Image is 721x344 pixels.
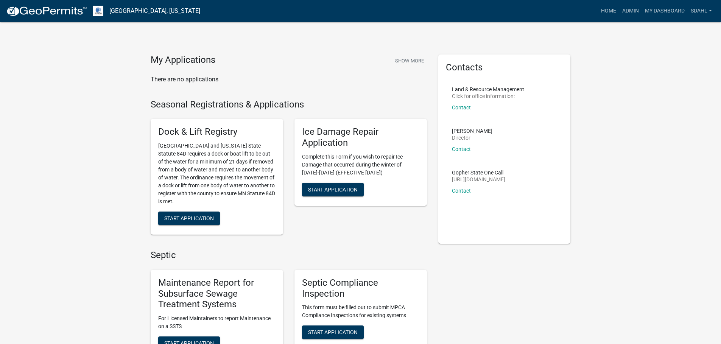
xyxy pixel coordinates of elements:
h5: Maintenance Report for Subsurface Sewage Treatment Systems [158,277,276,310]
a: sdahl [688,4,715,18]
p: Click for office information: [452,93,524,99]
p: Land & Resource Management [452,87,524,92]
p: There are no applications [151,75,427,84]
p: This form must be filled out to submit MPCA Compliance Inspections for existing systems [302,304,419,319]
a: Contact [452,104,471,111]
button: Start Application [302,325,364,339]
button: Start Application [302,183,364,196]
a: Home [598,4,619,18]
a: Contact [452,146,471,152]
p: For Licensed Maintainers to report Maintenance on a SSTS [158,314,276,330]
p: Gopher State One Call [452,170,505,175]
a: [GEOGRAPHIC_DATA], [US_STATE] [109,5,200,17]
h5: Contacts [446,62,563,73]
img: Otter Tail County, Minnesota [93,6,103,16]
span: Start Application [164,215,214,221]
button: Start Application [158,212,220,225]
p: [PERSON_NAME] [452,128,492,134]
a: Admin [619,4,642,18]
h4: My Applications [151,54,215,66]
p: Director [452,135,492,140]
button: Show More [392,54,427,67]
h5: Ice Damage Repair Application [302,126,419,148]
p: [GEOGRAPHIC_DATA] and [US_STATE] State Statute 84D requires a dock or boat lift to be out of the ... [158,142,276,205]
h4: Seasonal Registrations & Applications [151,99,427,110]
h5: Dock & Lift Registry [158,126,276,137]
span: Start Application [308,329,358,335]
p: Complete this Form if you wish to repair Ice Damage that occurred during the winter of [DATE]-[DA... [302,153,419,177]
span: Start Application [308,186,358,192]
h5: Septic Compliance Inspection [302,277,419,299]
a: Contact [452,188,471,194]
h4: Septic [151,250,427,261]
p: [URL][DOMAIN_NAME] [452,177,505,182]
a: My Dashboard [642,4,688,18]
